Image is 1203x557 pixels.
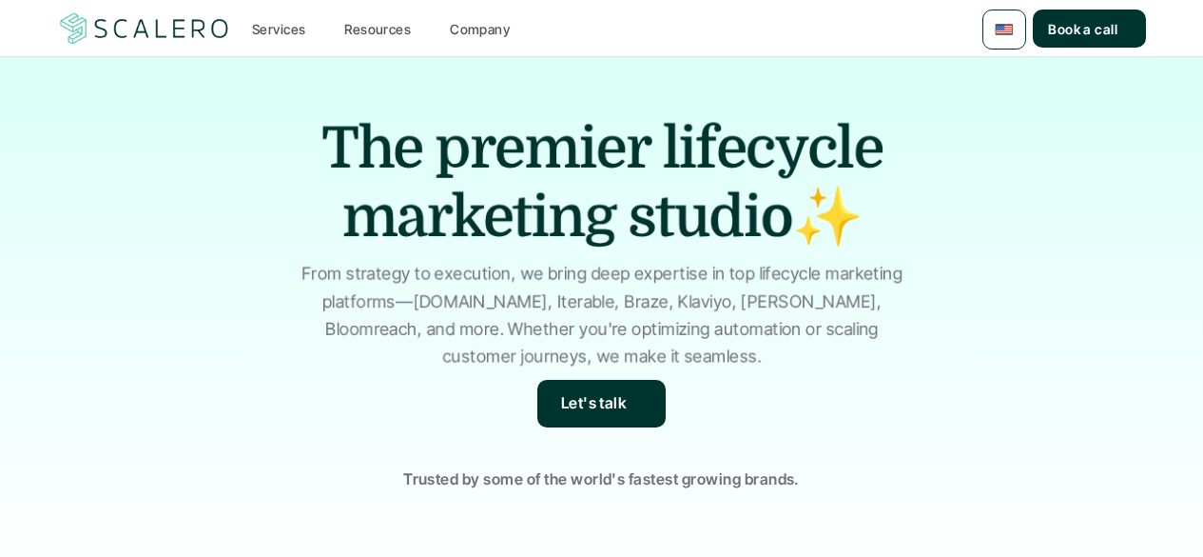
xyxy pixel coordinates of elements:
p: From strategy to execution, we bring deep expertise in top lifecycle marketing platforms—[DOMAIN_... [293,261,911,370]
a: Let's talk [537,380,667,428]
p: Services [252,19,305,39]
a: Book a call [1033,10,1146,48]
p: Company [450,19,510,39]
img: Scalero company logotype [57,10,232,47]
p: Book a call [1048,19,1117,39]
a: Scalero company logotype [57,11,232,46]
h1: The premier lifecycle marketing studio✨ [269,114,935,251]
p: Resources [344,19,411,39]
p: Let's talk [561,391,628,416]
img: 🇺🇸 [995,20,1014,39]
